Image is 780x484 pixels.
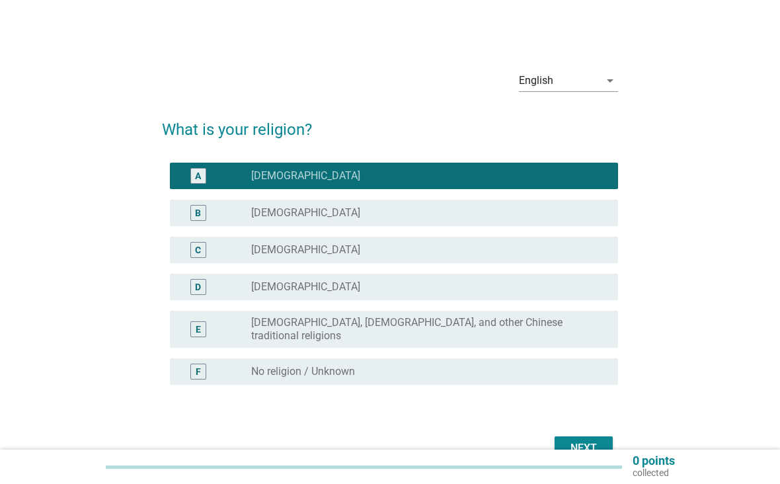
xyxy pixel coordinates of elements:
button: Next [555,436,613,460]
h2: What is your religion? [162,104,619,141]
div: A [195,169,201,183]
div: Next [565,440,602,456]
div: English [519,75,553,87]
p: 0 points [633,455,675,467]
div: F [196,365,201,379]
label: [DEMOGRAPHIC_DATA] [251,243,360,257]
div: B [195,206,201,220]
label: No religion / Unknown [251,365,355,378]
label: [DEMOGRAPHIC_DATA] [251,169,360,182]
div: C [195,243,201,257]
div: E [196,323,201,337]
label: [DEMOGRAPHIC_DATA], [DEMOGRAPHIC_DATA], and other Chinese traditional religions [251,316,597,343]
i: arrow_drop_down [602,73,618,89]
label: [DEMOGRAPHIC_DATA] [251,280,360,294]
label: [DEMOGRAPHIC_DATA] [251,206,360,220]
p: collected [633,467,675,479]
div: D [195,280,201,294]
